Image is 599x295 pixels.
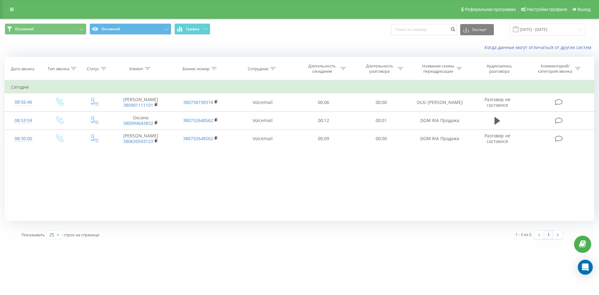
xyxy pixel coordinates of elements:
[64,232,99,238] span: строк на странице
[183,117,213,123] a: 380732648562
[11,115,36,127] div: 08:53:59
[11,66,34,71] div: Дата звонка
[123,138,153,144] a: 380630593123
[87,66,99,71] div: Статус
[537,63,573,74] div: Комментарий/категория звонка
[544,230,553,239] a: 1
[111,130,171,148] td: [PERSON_NAME]
[230,93,295,111] td: Voicemail
[485,133,510,144] span: Разговор не состоялся
[295,93,352,111] td: 00:06
[248,66,269,71] div: Сотрудник
[295,111,352,130] td: 00:12
[230,130,295,148] td: Voicemail
[465,7,516,12] span: Реферальная программа
[230,111,295,130] td: Voicemail
[410,93,470,111] td: OLX/ [PERSON_NAME]
[485,44,594,50] a: Когда данные могут отличаться от других систем
[479,63,520,74] div: Аудиозапись разговора
[5,23,86,35] button: Основной
[295,130,352,148] td: 00:09
[183,99,213,105] a: 380738738318
[123,120,153,126] a: 380994643832
[22,232,45,238] span: Показывать
[410,130,470,148] td: DOM RIA Продажа
[49,232,54,238] div: 25
[174,23,210,35] button: График
[11,133,36,145] div: 08:30:00
[5,81,594,93] td: Сегодня
[90,23,171,35] button: Основной
[352,111,410,130] td: 00:01
[578,260,593,275] div: Open Intercom Messenger
[421,63,455,74] div: Название схемы переадресации
[410,111,470,130] td: DOM RIA Продажа
[515,231,531,238] div: 1 - 3 из 3
[129,66,143,71] div: Клиент
[363,63,396,74] div: Длительность разговора
[183,135,213,141] a: 380732648562
[48,66,69,71] div: Тип звонка
[186,27,200,31] span: График
[123,102,153,108] a: 380981111101
[11,96,36,108] div: 08:56:46
[305,63,339,74] div: Длительность ожидания
[527,7,567,12] span: Настройки профиля
[460,24,494,35] button: Экспорт
[391,24,457,35] input: Поиск по номеру
[15,27,34,32] span: Основной
[111,93,171,111] td: [PERSON_NAME]
[577,7,591,12] span: Выход
[352,130,410,148] td: 00:00
[485,96,510,108] span: Разговор не состоялся
[352,93,410,111] td: 00:00
[111,111,171,130] td: Оксана
[183,66,210,71] div: Бизнес номер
